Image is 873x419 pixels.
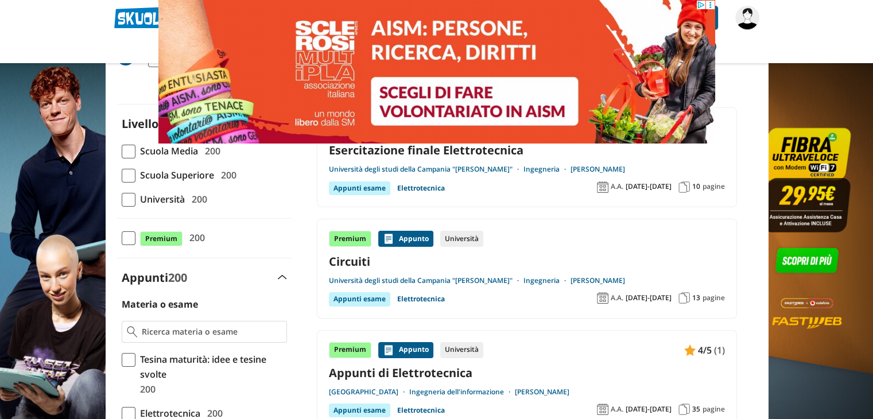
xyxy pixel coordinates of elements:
[383,233,394,245] img: Appunti contenuto
[703,293,725,302] span: pagine
[216,168,236,183] span: 200
[523,276,571,285] a: Ingegneria
[597,404,608,415] img: Anno accademico
[135,382,156,397] span: 200
[329,231,371,247] div: Premium
[611,293,623,302] span: A.A.
[571,165,625,174] a: [PERSON_NAME]
[678,404,690,415] img: Pagine
[692,405,700,414] span: 35
[135,168,214,183] span: Scuola Superiore
[378,231,433,247] div: Appunto
[678,181,690,193] img: Pagine
[626,405,672,414] span: [DATE]-[DATE]
[329,342,371,358] div: Premium
[397,181,445,195] a: Elettrotecnica
[140,231,183,246] span: Premium
[329,292,390,306] div: Appunti esame
[409,387,515,397] a: Ingegneria dell'informazione
[329,365,725,381] a: Appunti di Elettrotecnica
[611,405,623,414] span: A.A.
[329,387,409,397] a: [GEOGRAPHIC_DATA]
[571,276,625,285] a: [PERSON_NAME]
[329,181,390,195] div: Appunti esame
[329,404,390,417] div: Appunti esame
[378,342,433,358] div: Appunto
[122,116,158,131] label: Livello
[397,404,445,417] a: Elettrotecnica
[329,254,725,269] a: Circuiti
[597,292,608,304] img: Anno accademico
[142,326,281,337] input: Ricerca materia o esame
[440,342,483,358] div: Università
[626,293,672,302] span: [DATE]-[DATE]
[200,143,220,158] span: 200
[168,270,187,285] span: 200
[714,343,725,358] span: (1)
[611,182,623,191] span: A.A.
[187,192,207,207] span: 200
[122,298,198,311] label: Materia o esame
[678,292,690,304] img: Pagine
[692,293,700,302] span: 13
[703,182,725,191] span: pagine
[185,230,205,245] span: 200
[703,405,725,414] span: pagine
[135,143,198,158] span: Scuola Media
[684,344,696,356] img: Appunti contenuto
[523,165,571,174] a: Ingegneria
[515,387,569,397] a: [PERSON_NAME]
[698,343,712,358] span: 4/5
[397,292,445,306] a: Elettrotecnica
[597,181,608,193] img: Anno accademico
[127,326,138,337] img: Ricerca materia o esame
[626,182,672,191] span: [DATE]-[DATE]
[440,231,483,247] div: Università
[135,352,287,382] span: Tesina maturità: idee e tesine svolte
[329,276,523,285] a: Università degli studi della Campania "[PERSON_NAME]"
[692,182,700,191] span: 10
[383,344,394,356] img: Appunti contenuto
[122,270,187,285] label: Appunti
[735,6,759,30] img: sav.lis
[135,192,185,207] span: Università
[329,165,523,174] a: Università degli studi della Campania "[PERSON_NAME]"
[278,275,287,280] img: Apri e chiudi sezione
[329,142,725,158] a: Esercitazione finale Elettrotecnica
